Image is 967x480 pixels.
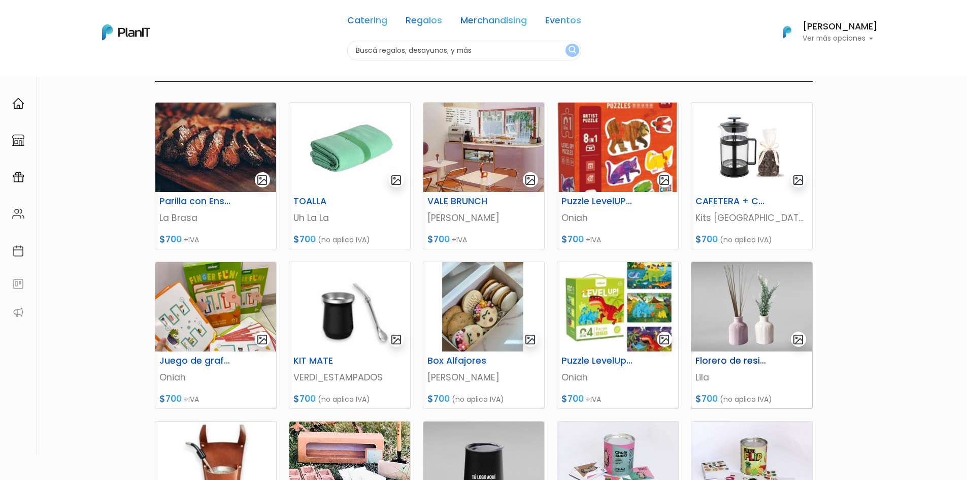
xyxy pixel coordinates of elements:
[347,41,581,60] input: Buscá regalos, desayunos, y más
[287,356,371,366] h6: KIT MATE
[557,262,679,409] a: gallery-light Puzzle LevelUp 4 Oniah $700 +IVA
[792,174,804,186] img: gallery-light
[586,235,601,245] span: +IVA
[155,102,277,249] a: gallery-light Parilla con Ensaladas La Brasa $700 +IVA
[803,22,878,31] h6: [PERSON_NAME]
[318,394,370,404] span: (no aplica IVA)
[561,233,584,245] span: $700
[289,262,411,409] a: gallery-light KIT MATE VERDI_ESTAMPADOS $700 (no aplica IVA)
[427,233,450,245] span: $700
[803,35,878,42] p: Ver más opciones
[427,211,540,225] p: [PERSON_NAME]
[421,356,505,366] h6: Box Alfajores
[776,21,798,43] img: PlanIt Logo
[293,371,406,384] p: VERDI_ESTAMPADOS
[691,102,813,249] a: gallery-light CAFETERA + CHOCOLATE Kits [GEOGRAPHIC_DATA] $700 (no aplica IVA)
[293,233,316,245] span: $700
[287,196,371,207] h6: TOALLA
[557,103,678,192] img: thumb_image__69_.png
[12,208,24,220] img: people-662611757002400ad9ed0e3c099ab2801c6687ba6c219adb57efc949bc21e19d.svg
[12,245,24,257] img: calendar-87d922413cdce8b2cf7b7f5f62616a5cf9e4887200fb71536465627b3292af00.svg
[184,235,199,245] span: +IVA
[586,394,601,404] span: +IVA
[155,262,277,409] a: gallery-light Juego de grafomotricidad Oniah $700 +IVA
[423,103,544,192] img: thumb_WhatsApp_Image_2025-03-10_at_11.07.21.jpeg
[12,134,24,146] img: marketplace-4ceaa7011d94191e9ded77b95e3339b90024bf715f7c57f8cf31f2d8c509eaba.svg
[153,356,237,366] h6: Juego de grafomotricidad
[460,16,527,28] a: Merchandising
[524,334,536,345] img: gallery-light
[155,103,276,192] img: thumb_Carne.jpg
[293,211,406,225] p: Uh La La
[421,196,505,207] h6: VALE BRUNCH
[561,371,674,384] p: Oniah
[452,235,467,245] span: +IVA
[406,16,442,28] a: Regalos
[184,394,199,404] span: +IVA
[658,334,670,345] img: gallery-light
[159,211,272,225] p: La Brasa
[658,174,670,186] img: gallery-light
[12,306,24,318] img: partners-52edf745621dab592f3b2c58e3bca9d71375a7ef29c3b500c9f145b62cc070d4.svg
[427,371,540,384] p: [PERSON_NAME]
[569,46,576,55] img: search_button-432b6d5273f82d61273b3651a40e1bd1b912527efae98b1b7a1b2c0702e16a8d.svg
[293,393,316,405] span: $700
[427,393,450,405] span: $700
[770,19,878,45] button: PlanIt Logo [PERSON_NAME] Ver más opciones
[390,174,402,186] img: gallery-light
[153,196,237,207] h6: Parilla con Ensaladas
[545,16,581,28] a: Eventos
[792,334,804,345] img: gallery-light
[159,393,182,405] span: $700
[12,171,24,183] img: campaigns-02234683943229c281be62815700db0a1741e53638e28bf9629b52c665b00959.svg
[159,233,182,245] span: $700
[689,356,773,366] h6: Florero de resina ecológica
[561,211,674,225] p: Oniah
[102,24,150,40] img: PlanIt Logo
[555,196,639,207] h6: Puzzle LevelUP 01
[12,278,24,290] img: feedback-78b5a0c8f98aac82b08bfc38622c3050aee476f2c9584af64705fc4e61158814.svg
[289,102,411,249] a: gallery-light TOALLA Uh La La $700 (no aplica IVA)
[159,371,272,384] p: Oniah
[695,371,808,384] p: Lila
[423,102,545,249] a: gallery-light VALE BRUNCH [PERSON_NAME] $700 +IVA
[318,235,370,245] span: (no aplica IVA)
[695,211,808,225] p: Kits [GEOGRAPHIC_DATA]
[423,262,545,409] a: gallery-light Box Alfajores [PERSON_NAME] $700 (no aplica IVA)
[256,174,268,186] img: gallery-light
[12,98,24,110] img: home-e721727adea9d79c4d83392d1f703f7f8bce08238fde08b1acbfd93340b81755.svg
[155,262,276,351] img: thumb_image__47_.png
[390,334,402,345] img: gallery-light
[52,10,146,29] div: ¿Necesitás ayuda?
[691,262,813,409] a: gallery-light Florero de resina ecológica Lila $700 (no aplica IVA)
[289,103,410,192] img: thumb_WhatsApp_Image_2023-10-16_at_20.11.37.jpg
[691,103,812,192] img: thumb_C14F583B-8ACB-4322-A191-B199E8EE9A61.jpeg
[347,16,387,28] a: Catering
[695,233,718,245] span: $700
[452,394,504,404] span: (no aplica IVA)
[289,262,410,351] img: thumb_image-Photoroom__18_.jpg
[423,262,544,351] img: thumb_image__copia___copia___copia___copia___copia___copia___copia___copia___copia_-Photoroom__6_...
[695,393,718,405] span: $700
[256,334,268,345] img: gallery-light
[557,262,678,351] img: thumb_image__67_.png
[720,394,772,404] span: (no aplica IVA)
[561,393,584,405] span: $700
[557,102,679,249] a: gallery-light Puzzle LevelUP 01 Oniah $700 +IVA
[555,356,639,366] h6: Puzzle LevelUp 4
[691,262,812,351] img: thumb_WhatsApp_Image_2023-11-07_at_10.41-PhotoRoom__4_.png
[524,174,536,186] img: gallery-light
[689,196,773,207] h6: CAFETERA + CHOCOLATE
[720,235,772,245] span: (no aplica IVA)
